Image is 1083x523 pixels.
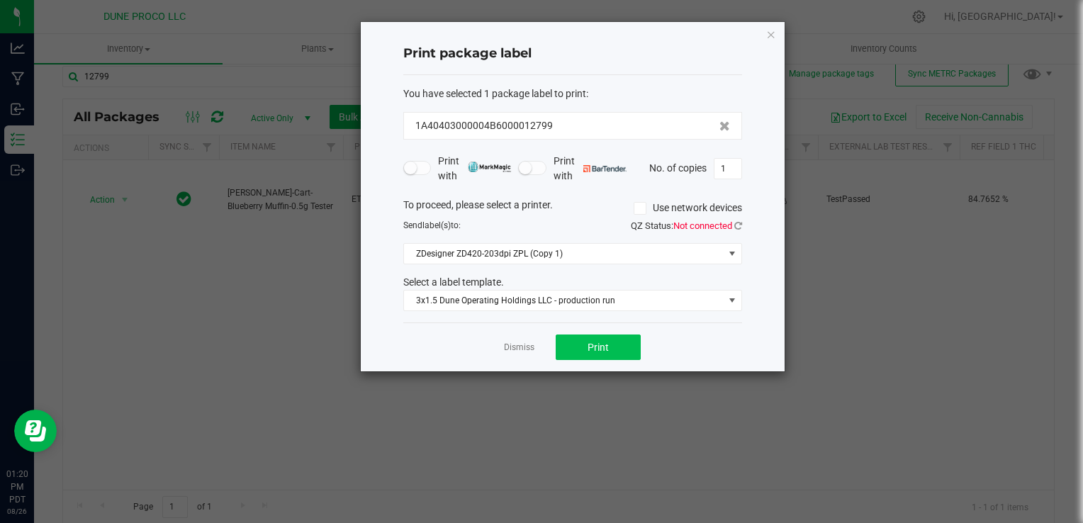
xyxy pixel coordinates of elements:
[404,244,724,264] span: ZDesigner ZD420-203dpi ZPL (Copy 1)
[556,334,641,360] button: Print
[438,154,511,184] span: Print with
[588,342,609,353] span: Print
[673,220,732,231] span: Not connected
[415,118,553,133] span: 1A40403000004B6000012799
[634,201,742,215] label: Use network devices
[583,165,627,172] img: bartender.png
[393,198,753,219] div: To proceed, please select a printer.
[554,154,627,184] span: Print with
[14,410,57,452] iframe: Resource center
[504,342,534,354] a: Dismiss
[468,162,511,172] img: mark_magic_cybra.png
[649,162,707,173] span: No. of copies
[403,86,742,101] div: :
[403,45,742,63] h4: Print package label
[422,220,451,230] span: label(s)
[404,291,724,310] span: 3x1.5 Dune Operating Holdings LLC - production run
[631,220,742,231] span: QZ Status:
[393,275,753,290] div: Select a label template.
[403,88,586,99] span: You have selected 1 package label to print
[403,220,461,230] span: Send to:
